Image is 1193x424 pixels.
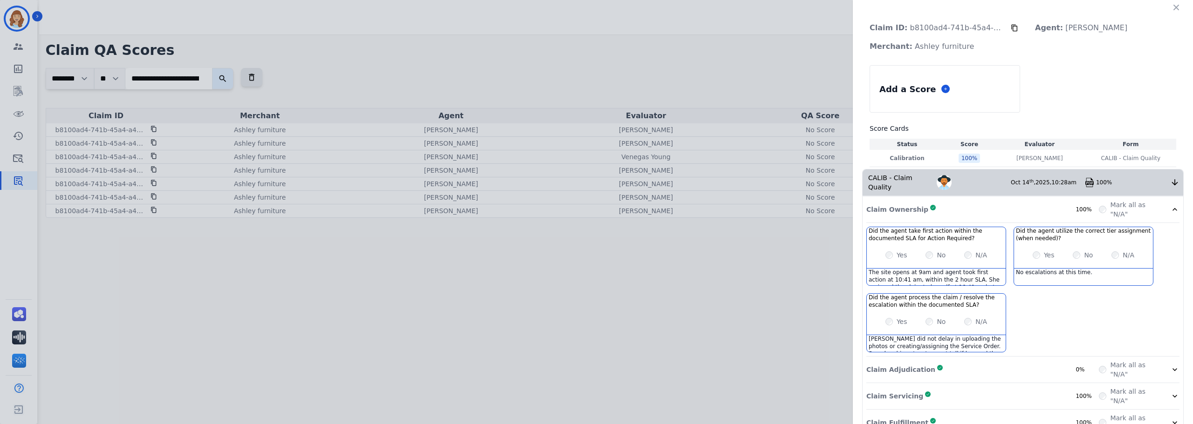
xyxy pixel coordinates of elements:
strong: Merchant: [870,42,912,51]
h3: Did the agent process the claim / resolve the escalation within the documented SLA? [869,294,1004,309]
label: Mark all as "N/A" [1110,360,1159,379]
p: Claim Servicing [866,391,923,401]
p: [PERSON_NAME] [1016,155,1063,162]
div: CALIB - Claim Quality [863,169,937,195]
span: CALIB - Claim Quality [1101,155,1160,162]
label: N/A [1123,250,1134,260]
div: No escalations at this time. [1014,269,1153,285]
div: The site opens at 9am and agent took first action at 10:41 am, within the 2 hour SLA. She assigne... [867,269,1006,285]
p: Claim Ownership [866,205,928,214]
th: Evaluator [994,139,1085,150]
p: [PERSON_NAME] [1028,19,1135,37]
p: Ashley furniture [862,37,981,56]
div: [PERSON_NAME] did not delay in uploading the photos or creating/assigning the Service Order. Base... [867,335,1006,352]
div: 100% [1076,392,1099,400]
label: Yes [897,250,907,260]
label: No [937,250,946,260]
div: 0% [1076,366,1099,373]
label: Yes [897,317,907,326]
label: Mark all as "N/A" [1110,200,1159,219]
p: Claim Adjudication [866,365,935,374]
th: Status [870,139,945,150]
div: 100% [1096,179,1170,186]
img: Avatar [937,175,952,190]
label: N/A [975,250,987,260]
strong: Claim ID: [870,23,907,32]
div: Add a Score [878,81,938,97]
div: Oct 14 , 2025 , [1011,179,1085,186]
span: 10:28am [1051,179,1076,186]
strong: Agent: [1035,23,1063,32]
label: No [937,317,946,326]
p: b8100ad4-741b-45a4-a4d7-5f668de04e32 [862,19,1011,37]
div: 100 % [959,154,980,163]
p: Calibration [871,155,943,162]
h3: Did the agent take first action within the documented SLA for Action Required? [869,227,1004,242]
h3: Did the agent utilize the correct tier assignment (when needed)? [1016,227,1151,242]
label: No [1084,250,1093,260]
th: Score [945,139,994,150]
sup: th [1029,179,1034,183]
label: Mark all as "N/A" [1110,387,1159,405]
th: Form [1085,139,1176,150]
div: 100% [1076,206,1099,213]
label: N/A [975,317,987,326]
h3: Score Cards [870,124,1176,133]
label: Yes [1044,250,1055,260]
img: qa-pdf.svg [1085,178,1094,187]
